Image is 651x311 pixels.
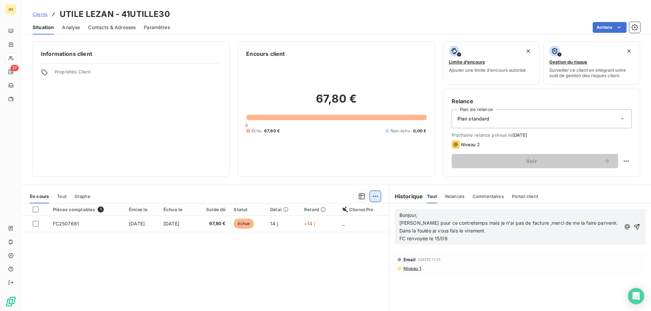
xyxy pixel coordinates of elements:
span: 67,80 € [198,220,225,227]
span: Prochaine relance prévue le [452,132,632,138]
div: Délai [270,207,296,212]
span: Tout [57,194,66,199]
button: Actions [593,22,627,33]
span: 27 [11,65,19,71]
span: Ajouter une limite d’encours autorisé [449,67,526,73]
span: Portail client [512,194,538,199]
span: [DATE] [163,221,179,226]
div: Retard [304,207,334,212]
span: Voir [460,158,603,164]
span: Relances [445,194,465,199]
div: Solde dû [198,207,225,212]
div: Statut [234,207,262,212]
span: Limite d’encours [449,59,485,65]
span: Commentaires [473,194,504,199]
span: [DATE] 11:31 [418,258,440,262]
span: 67,80 € [264,128,280,134]
h6: Historique [389,192,423,200]
span: Niveau 2 [461,142,480,147]
button: Limite d’encoursAjouter une limite d’encours autorisé [443,41,540,85]
span: Email [403,257,416,262]
img: Logo LeanPay [5,296,16,307]
div: Chorus Pro [342,207,385,212]
span: 0,00 € [413,128,427,134]
span: Non-échu [391,128,410,134]
div: IM [5,4,16,15]
span: En cours [30,194,49,199]
div: Pièces comptables [53,206,121,213]
span: 1 [98,206,104,213]
span: [DATE] [512,132,528,138]
span: Échu [252,128,261,134]
span: Dans la foulée je vous fais le virement. [399,228,486,234]
div: Échue le [163,207,190,212]
span: Surveiller ce client en intégrant votre outil de gestion des risques client. [549,67,634,78]
h6: Encours client [246,50,285,58]
span: FC renvoyée le 15/09 [399,236,448,241]
span: Graphe [75,194,91,199]
span: Paramètres [144,24,170,31]
span: 0 [245,123,248,128]
span: [PERSON_NAME] pour ce contretemps mais je n'ai pas de facture ,merci de me la faire parvenir. [399,220,618,226]
span: Bonjour, [399,212,417,218]
span: Tout [427,194,437,199]
button: Gestion du risqueSurveiller ce client en intégrant votre outil de gestion des risques client. [544,41,640,85]
h6: Relance [452,97,632,105]
span: 14 j [270,221,278,226]
span: Niveau 1 [403,266,421,271]
div: Open Intercom Messenger [628,288,644,304]
a: Clients [33,11,47,18]
span: +14 j [304,221,315,226]
span: _ [342,221,344,226]
span: Gestion du risque [549,59,587,65]
span: Contacts & Adresses [88,24,136,31]
span: Plan standard [457,115,490,122]
span: Situation [33,24,54,31]
span: Analyse [62,24,80,31]
span: [DATE] [129,221,145,226]
span: FC2507681 [53,221,79,226]
h3: UTILE LEZAN - 41UTILLE30 [60,8,170,20]
h6: Informations client [41,50,221,58]
span: échue [234,219,254,229]
span: Propriétés Client [55,69,221,79]
h2: 67,80 € [246,92,426,112]
span: Clients [33,12,47,17]
button: Voir [452,154,618,168]
div: Émise le [129,207,155,212]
